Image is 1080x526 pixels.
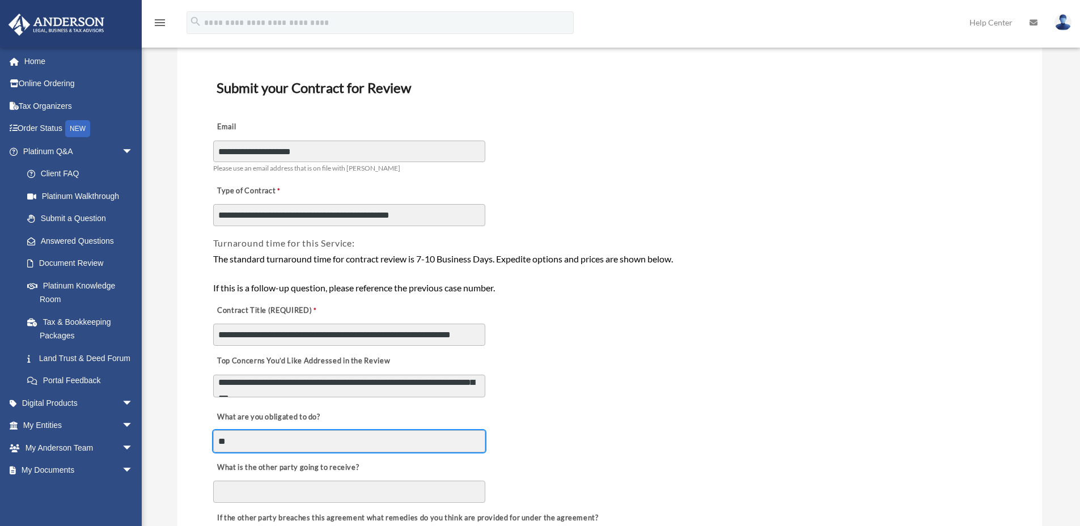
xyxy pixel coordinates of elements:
div: NEW [65,120,90,137]
label: Top Concerns You’d Like Addressed in the Review [213,353,393,369]
a: Tax Organizers [8,95,150,117]
a: Online Ordering [8,73,150,95]
a: Platinum Knowledge Room [16,274,150,311]
span: arrow_drop_down [122,392,145,415]
span: Please use an email address that is on file with [PERSON_NAME] [213,164,400,172]
a: My Documentsarrow_drop_down [8,459,150,482]
a: Platinum Q&Aarrow_drop_down [8,140,150,163]
label: If the other party breaches this agreement what remedies do you think are provided for under the ... [213,510,602,526]
span: Turnaround time for this Service: [213,237,355,248]
a: Land Trust & Deed Forum [16,347,150,370]
a: Client FAQ [16,163,150,185]
a: Online Learningarrow_drop_down [8,481,150,504]
div: The standard turnaround time for contract review is 7-10 Business Days. Expedite options and pric... [213,252,1006,295]
span: arrow_drop_down [122,414,145,438]
a: Submit a Question [16,207,150,230]
label: Type of Contract [213,183,327,199]
label: Contract Title (REQUIRED) [213,303,327,319]
a: Digital Productsarrow_drop_down [8,392,150,414]
a: Platinum Walkthrough [16,185,150,207]
a: Answered Questions [16,230,150,252]
i: menu [153,16,167,29]
h3: Submit your Contract for Review [212,76,1007,100]
a: My Entitiesarrow_drop_down [8,414,150,437]
img: User Pic [1054,14,1071,31]
a: menu [153,20,167,29]
label: What is the other party going to receive? [213,460,362,476]
span: arrow_drop_down [122,436,145,460]
a: Document Review [16,252,145,275]
label: What are you obligated to do? [213,409,327,425]
a: Home [8,50,150,73]
a: My Anderson Teamarrow_drop_down [8,436,150,459]
a: Portal Feedback [16,370,150,392]
a: Order StatusNEW [8,117,150,141]
span: arrow_drop_down [122,140,145,163]
i: search [189,15,202,28]
img: Anderson Advisors Platinum Portal [5,14,108,36]
label: Email [213,120,327,135]
span: arrow_drop_down [122,481,145,504]
a: Tax & Bookkeeping Packages [16,311,150,347]
span: arrow_drop_down [122,459,145,482]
